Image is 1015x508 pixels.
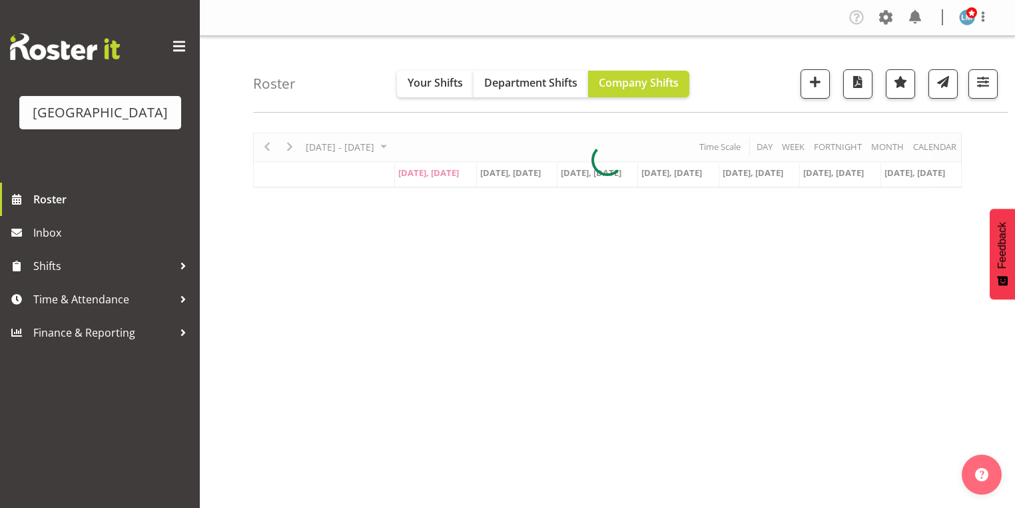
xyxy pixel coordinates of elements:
button: Feedback - Show survey [990,209,1015,299]
div: [GEOGRAPHIC_DATA] [33,103,168,123]
span: Feedback [996,222,1008,269]
span: Your Shifts [408,75,463,90]
span: Roster [33,189,193,209]
span: Department Shifts [484,75,577,90]
button: Department Shifts [474,71,588,97]
button: Highlight an important date within the roster. [886,69,915,99]
button: Download a PDF of the roster according to the set date range. [843,69,872,99]
button: Filter Shifts [968,69,998,99]
button: Send a list of all shifts for the selected filtered period to all rostered employees. [928,69,958,99]
span: Shifts [33,256,173,276]
img: Rosterit website logo [10,33,120,60]
h4: Roster [253,76,296,91]
span: Company Shifts [599,75,679,90]
button: Company Shifts [588,71,689,97]
span: Inbox [33,223,193,243]
button: Your Shifts [397,71,474,97]
img: lesley-mckenzie127.jpg [959,9,975,25]
img: help-xxl-2.png [975,468,988,481]
span: Time & Attendance [33,289,173,309]
button: Add a new shift [801,69,830,99]
span: Finance & Reporting [33,323,173,343]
